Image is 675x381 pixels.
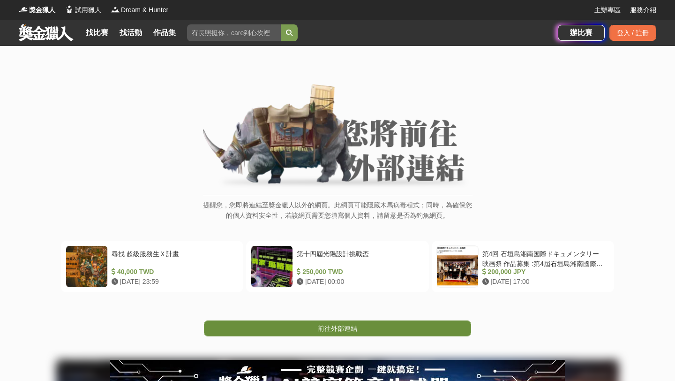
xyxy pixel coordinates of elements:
[203,84,472,190] img: External Link Banner
[432,241,614,292] a: 第4回 石垣島湘南国際ドキュメンタリー映画祭 作品募集 :第4屆石垣島湘南國際紀錄片電影節作品徵集 200,000 JPY [DATE] 17:00
[82,26,112,39] a: 找比賽
[112,267,235,277] div: 40,000 TWD
[19,5,55,15] a: Logo獎金獵人
[29,5,55,15] span: 獎金獵人
[609,25,656,41] div: 登入 / 註冊
[112,249,235,267] div: 尋找 超級服務生Ｘ計畫
[187,24,281,41] input: 有長照挺你，care到心坎裡！青春出手，拍出照顧 影音徵件活動
[75,5,101,15] span: 試用獵人
[61,241,243,292] a: 尋找 超級服務生Ｘ計畫 40,000 TWD [DATE] 23:59
[630,5,656,15] a: 服務介紹
[111,5,168,15] a: LogoDream & Hunter
[482,277,606,287] div: [DATE] 17:00
[482,267,606,277] div: 200,000 JPY
[111,5,120,14] img: Logo
[65,5,74,14] img: Logo
[246,241,428,292] a: 第十四屆光陽設計挑戰盃 250,000 TWD [DATE] 00:00
[65,5,101,15] a: Logo試用獵人
[318,325,357,332] span: 前往外部連結
[558,25,605,41] a: 辦比賽
[204,320,471,336] a: 前往外部連結
[150,26,180,39] a: 作品集
[297,249,420,267] div: 第十四屆光陽設計挑戰盃
[297,267,420,277] div: 250,000 TWD
[594,5,621,15] a: 主辦專區
[203,200,472,230] p: 提醒您，您即將連結至獎金獵人以外的網頁。此網頁可能隱藏木馬病毒程式；同時，為確保您的個人資料安全性，若該網頁需要您填寫個人資料，請留意是否為釣魚網頁。
[482,249,606,267] div: 第4回 石垣島湘南国際ドキュメンタリー映画祭 作品募集 :第4屆石垣島湘南國際紀錄片電影節作品徵集
[112,277,235,287] div: [DATE] 23:59
[297,277,420,287] div: [DATE] 00:00
[19,5,28,14] img: Logo
[116,26,146,39] a: 找活動
[121,5,168,15] span: Dream & Hunter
